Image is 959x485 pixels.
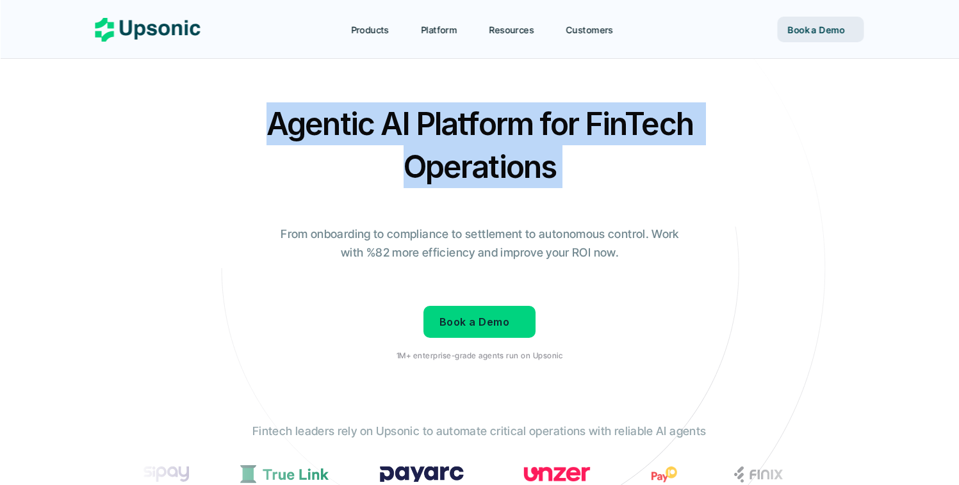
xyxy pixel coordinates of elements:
[272,225,688,262] p: From onboarding to compliance to settlement to autonomous control. Work with %82 more efficiency ...
[351,23,389,36] p: Products
[256,102,704,188] h2: Agentic AI Platform for FinTech Operations
[566,23,614,36] p: Customers
[489,23,534,36] p: Resources
[788,23,845,36] p: Book a Demo
[252,423,706,441] p: Fintech leaders rely on Upsonic to automate critical operations with reliable AI agents
[423,306,536,338] a: Book a Demo
[421,23,457,36] p: Platform
[397,351,562,360] p: 1M+ enterprise-grade agents run on Upsonic
[778,17,864,42] a: Book a Demo
[343,18,410,41] a: Products
[439,313,509,331] p: Book a Demo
